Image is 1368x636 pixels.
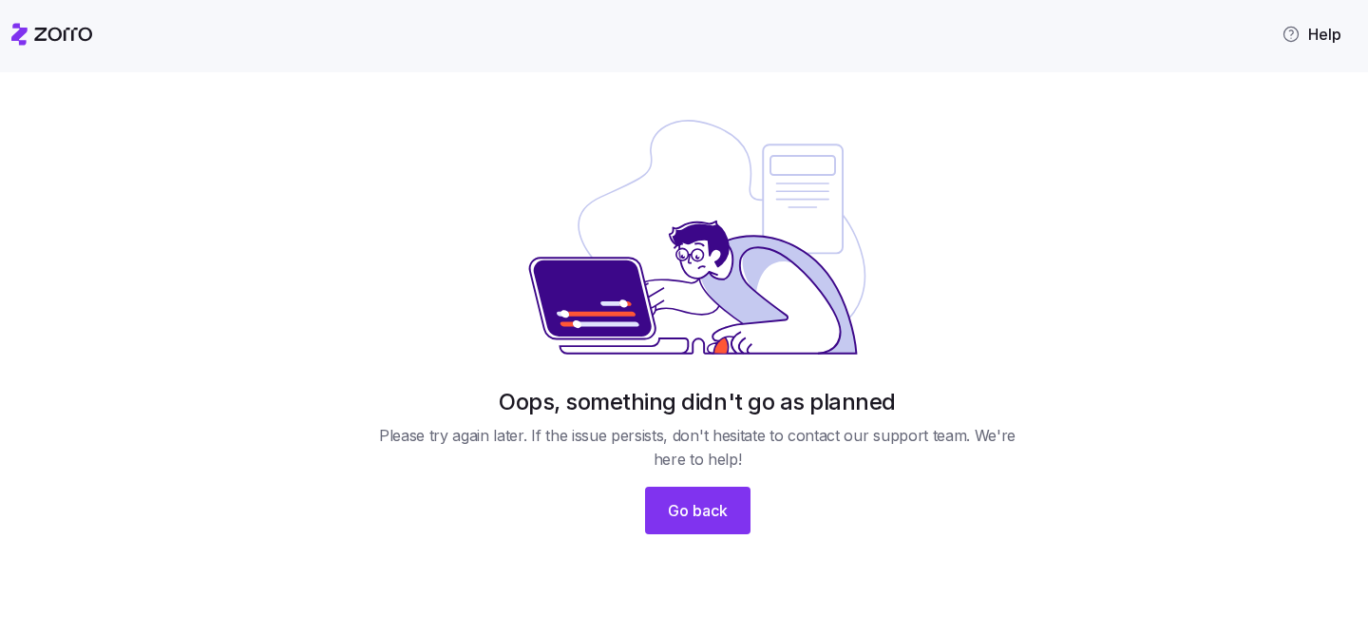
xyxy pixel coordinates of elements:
[1266,15,1357,53] button: Help
[645,487,750,534] button: Go back
[1282,23,1341,46] span: Help
[370,424,1024,472] span: Please try again later. If the issue persists, don't hesitate to contact our support team. We're ...
[499,387,896,416] h1: Oops, something didn't go as planned
[668,499,728,522] span: Go back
